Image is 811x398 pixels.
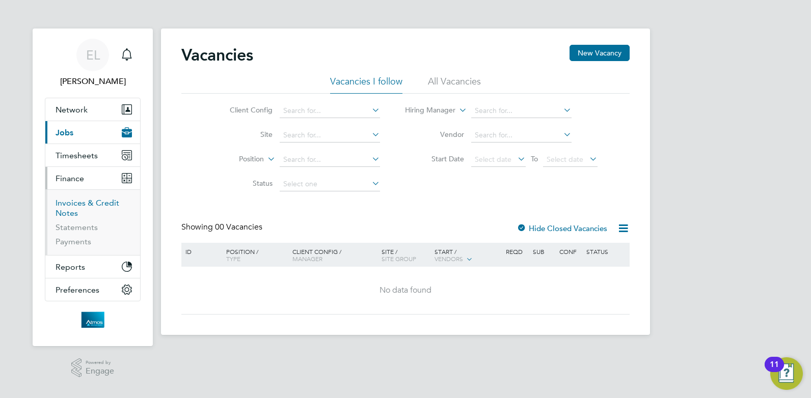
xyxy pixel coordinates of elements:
div: No data found [183,285,628,296]
input: Search for... [280,128,380,143]
label: Client Config [214,105,273,115]
button: Network [45,98,140,121]
span: Emma Longstaff [45,75,141,88]
div: Showing [181,222,264,233]
span: 00 Vacancies [215,222,262,232]
input: Search for... [280,104,380,118]
span: Manager [292,254,322,263]
input: Search for... [471,128,572,143]
label: Hiring Manager [397,105,455,116]
span: Network [56,105,88,115]
span: Site Group [382,254,416,263]
span: To [528,152,541,165]
a: Powered byEngage [71,358,115,378]
a: EL[PERSON_NAME] [45,39,141,88]
li: Vacancies I follow [330,75,402,94]
input: Search for... [471,104,572,118]
input: Search for... [280,153,380,167]
label: Hide Closed Vacancies [517,223,607,233]
button: Preferences [45,278,140,301]
div: Finance [45,189,140,255]
label: Status [214,179,273,188]
div: Start / [432,243,503,268]
span: EL [86,48,100,62]
button: Jobs [45,121,140,144]
button: Reports [45,255,140,278]
div: Conf [557,243,583,260]
a: Payments [56,237,91,246]
li: All Vacancies [428,75,481,94]
span: Reports [56,262,85,272]
img: atmosrecruitment-logo-retina.png [81,311,104,328]
div: Status [584,243,628,260]
span: Jobs [56,128,73,137]
div: Sub [530,243,557,260]
div: Client Config / [290,243,379,267]
nav: Main navigation [33,29,153,346]
div: 11 [770,364,779,378]
span: Engage [86,367,114,376]
div: Site / [379,243,432,267]
a: Invoices & Credit Notes [56,198,119,218]
span: Type [226,254,240,263]
div: Reqd [503,243,530,260]
input: Select one [280,177,380,191]
label: Start Date [406,154,464,163]
span: Timesheets [56,151,98,160]
button: New Vacancy [570,45,630,61]
div: ID [183,243,219,260]
label: Position [205,154,264,164]
button: Timesheets [45,144,140,166]
span: Finance [56,174,84,183]
span: Preferences [56,285,99,295]
span: Select date [547,155,583,164]
a: Statements [56,222,98,232]
label: Site [214,130,273,139]
button: Finance [45,167,140,189]
span: Vendors [435,254,463,263]
span: Powered by [86,358,114,367]
button: Open Resource Center, 11 new notifications [770,357,803,390]
a: Go to home page [45,311,141,328]
h2: Vacancies [181,45,253,65]
span: Select date [475,155,511,164]
label: Vendor [406,130,464,139]
div: Position / [219,243,290,267]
